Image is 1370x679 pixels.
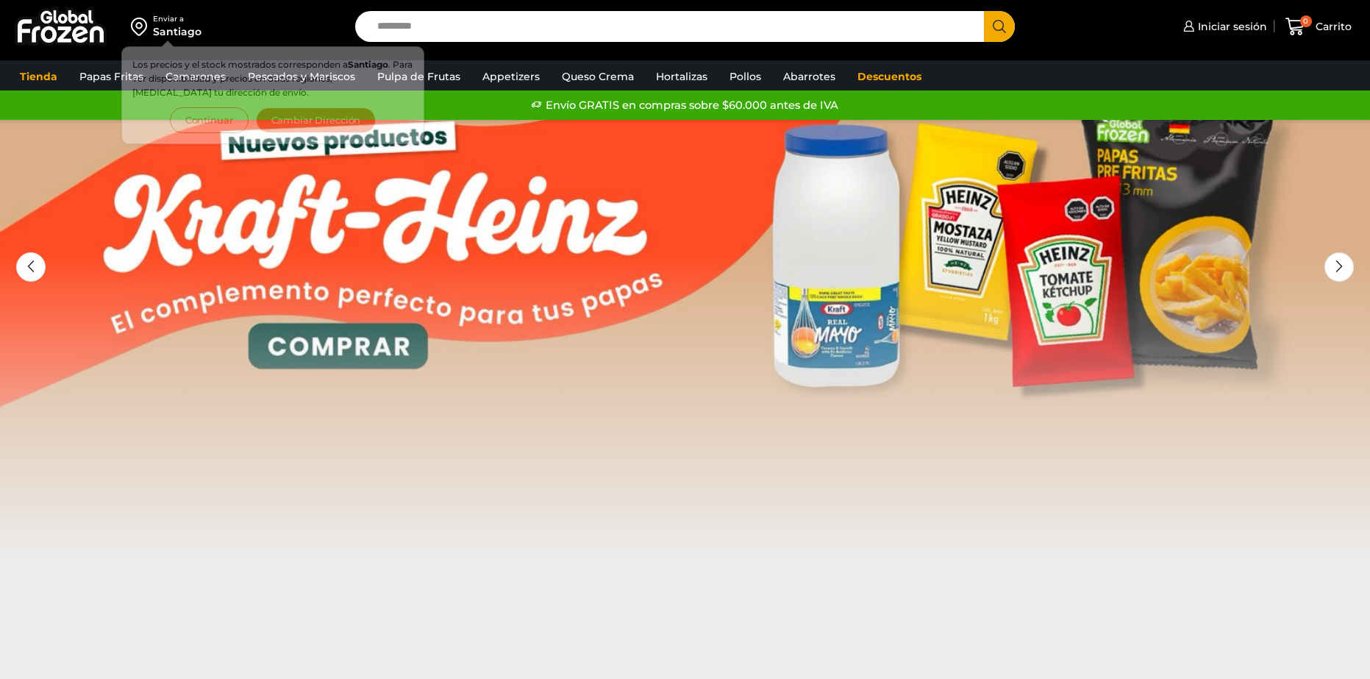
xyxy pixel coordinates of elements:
[72,63,151,90] a: Papas Fritas
[131,14,153,39] img: address-field-icon.svg
[1194,19,1267,34] span: Iniciar sesión
[1312,19,1352,34] span: Carrito
[1180,12,1267,41] a: Iniciar sesión
[1300,15,1312,27] span: 0
[722,63,768,90] a: Pollos
[984,11,1015,42] button: Search button
[153,24,201,39] div: Santiago
[776,63,843,90] a: Abarrotes
[554,63,641,90] a: Queso Crema
[475,63,547,90] a: Appetizers
[153,14,201,24] div: Enviar a
[348,59,388,70] strong: Santiago
[170,107,249,133] button: Continuar
[256,107,377,133] button: Cambiar Dirección
[649,63,715,90] a: Hortalizas
[850,63,929,90] a: Descuentos
[1282,10,1355,44] a: 0 Carrito
[13,63,65,90] a: Tienda
[132,57,413,100] p: Los precios y el stock mostrados corresponden a . Para ver disponibilidad y precios en otras regi...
